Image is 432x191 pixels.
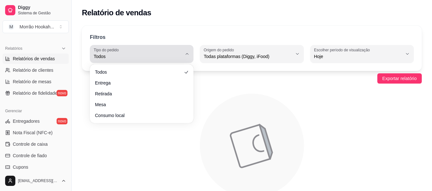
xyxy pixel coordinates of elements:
span: [EMAIL_ADDRESS][DOMAIN_NAME] [18,178,59,183]
span: Retirada [95,91,182,97]
span: Controle de caixa [13,141,48,147]
label: Escolher período de visualização [314,47,372,53]
span: M [8,24,14,30]
span: Sistema de Gestão [18,11,66,16]
span: Cupons [13,164,28,170]
span: Relatórios de vendas [13,55,55,62]
span: Relatório de fidelidade [13,90,57,96]
span: Relatório de clientes [13,67,53,73]
span: Mesa [95,101,182,108]
span: Nota Fiscal (NFC-e) [13,129,52,136]
span: Hoje [314,53,402,60]
span: Todos [95,69,182,75]
span: Controle de fiado [13,152,47,159]
p: Filtros [90,33,106,41]
span: Todos [94,53,182,60]
div: Gerenciar [3,106,69,116]
span: Relatório de mesas [13,78,51,85]
span: Diggy [18,5,66,11]
span: Todas plataformas (Diggy, iFood) [204,53,292,60]
label: Tipo do pedido [94,47,121,53]
button: Select a team [3,20,69,33]
span: Entregadores [13,118,40,124]
h2: Relatório de vendas [82,8,151,18]
span: Entrega [95,80,182,86]
label: Origem do pedido [204,47,236,53]
span: Consumo local [95,112,182,119]
div: Morrão Hookah ... [20,24,54,30]
span: Relatórios [5,46,22,51]
span: Exportar relatório [382,75,417,82]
